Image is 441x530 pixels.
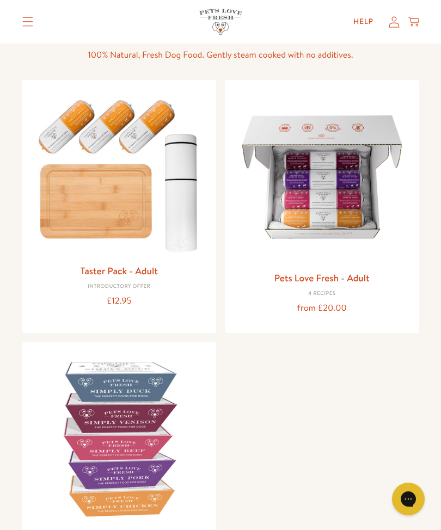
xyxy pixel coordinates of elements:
[234,301,411,316] div: from £20.00
[31,89,208,258] img: Taster Pack - Adult
[199,9,242,34] img: Pets Love Fresh
[234,89,411,266] img: Pets Love Fresh - Adult
[88,49,353,61] span: 100% Natural, Fresh Dog Food. Gently steam cooked with no additives.
[31,284,208,290] div: Introductory Offer
[234,291,411,297] div: 4 Recipes
[345,11,382,33] a: Help
[81,264,158,278] a: Taster Pack - Adult
[31,294,208,309] div: £12.95
[14,8,42,35] summary: Translation missing: en.sections.header.menu
[387,479,430,519] iframe: Gorgias live chat messenger
[274,271,370,285] a: Pets Love Fresh - Adult
[31,350,208,527] img: Pets Love Fresh Trays - Adult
